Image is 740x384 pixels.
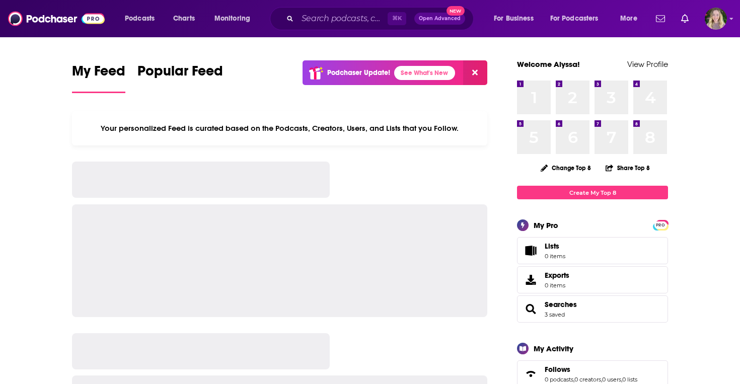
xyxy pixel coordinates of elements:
[550,12,599,26] span: For Podcasters
[545,271,569,280] span: Exports
[137,62,223,86] span: Popular Feed
[544,11,613,27] button: open menu
[298,11,388,27] input: Search podcasts, credits, & more...
[419,16,461,21] span: Open Advanced
[517,295,668,323] span: Searches
[118,11,168,27] button: open menu
[705,8,727,30] button: Show profile menu
[173,12,195,26] span: Charts
[545,253,565,260] span: 0 items
[652,10,669,27] a: Show notifications dropdown
[534,220,558,230] div: My Pro
[621,376,622,383] span: ,
[545,311,565,318] a: 3 saved
[545,242,565,251] span: Lists
[517,59,580,69] a: Welcome Alyssa!
[487,11,546,27] button: open menu
[545,282,569,289] span: 0 items
[545,365,570,374] span: Follows
[654,221,667,229] span: PRO
[388,12,406,25] span: ⌘ K
[535,162,597,174] button: Change Top 8
[574,376,601,383] a: 0 creators
[613,11,650,27] button: open menu
[517,266,668,293] a: Exports
[494,12,534,26] span: For Business
[545,376,573,383] a: 0 podcasts
[602,376,621,383] a: 0 users
[207,11,263,27] button: open menu
[573,376,574,383] span: ,
[605,158,650,178] button: Share Top 8
[414,13,465,25] button: Open AdvancedNew
[517,186,668,199] a: Create My Top 8
[705,8,727,30] img: User Profile
[394,66,455,80] a: See What's New
[521,273,541,287] span: Exports
[521,302,541,316] a: Searches
[167,11,201,27] a: Charts
[521,367,541,381] a: Follows
[72,62,125,86] span: My Feed
[125,12,155,26] span: Podcasts
[545,242,559,251] span: Lists
[72,62,125,93] a: My Feed
[447,6,465,16] span: New
[654,221,667,228] a: PRO
[705,8,727,30] span: Logged in as lauren19365
[327,68,390,77] p: Podchaser Update!
[677,10,693,27] a: Show notifications dropdown
[545,365,637,374] a: Follows
[517,237,668,264] a: Lists
[8,9,105,28] img: Podchaser - Follow, Share and Rate Podcasts
[601,376,602,383] span: ,
[534,344,573,353] div: My Activity
[72,111,487,145] div: Your personalized Feed is curated based on the Podcasts, Creators, Users, and Lists that you Follow.
[545,300,577,309] a: Searches
[214,12,250,26] span: Monitoring
[620,12,637,26] span: More
[279,7,483,30] div: Search podcasts, credits, & more...
[622,376,637,383] a: 0 lists
[627,59,668,69] a: View Profile
[137,62,223,93] a: Popular Feed
[521,244,541,258] span: Lists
